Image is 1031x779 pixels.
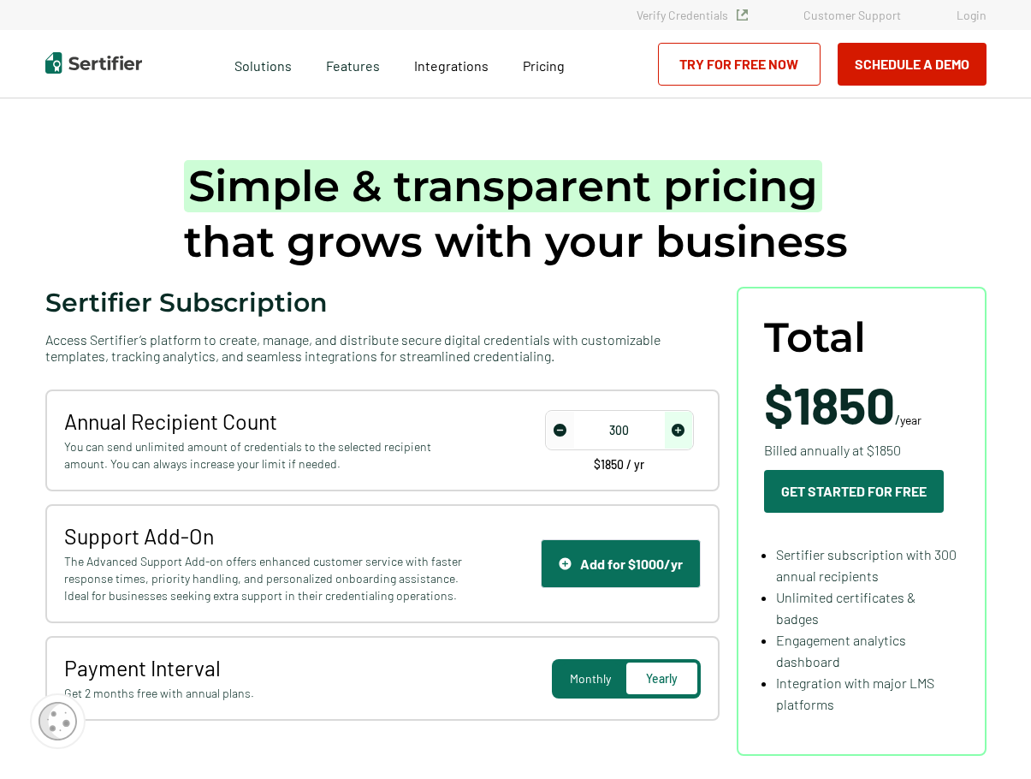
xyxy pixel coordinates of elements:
[764,470,944,513] button: Get Started For Free
[665,412,692,449] span: increase number
[184,160,822,212] span: Simple & transparent pricing
[64,655,467,681] span: Payment Interval
[39,702,77,740] img: Cookie Popup Icon
[559,557,572,570] img: Support Icon
[803,8,901,22] a: Customer Support
[64,438,467,473] span: You can send unlimited amount of credentials to the selected recipient amount. You can always inc...
[554,424,566,437] img: Decrease Icon
[637,8,748,22] a: Verify Credentials
[414,57,489,74] span: Integrations
[646,671,678,686] span: Yearly
[414,53,489,74] a: Integrations
[594,459,644,471] span: $1850 / yr
[764,439,901,461] span: Billed annually at $1850
[64,523,467,549] span: Support Add-On
[764,314,866,361] span: Total
[64,408,467,434] span: Annual Recipient Count
[541,539,701,588] button: Support IconAdd for $1000/yr
[45,52,142,74] img: Sertifier | Digital Credentialing Platform
[523,57,565,74] span: Pricing
[776,675,934,712] span: Integration with major LMS platforms
[776,632,906,669] span: Engagement analytics dashboard
[900,413,921,427] span: year
[776,546,957,584] span: Sertifier subscription with 300 annual recipients
[658,43,821,86] a: Try for Free Now
[672,424,684,437] img: Increase Icon
[45,287,328,318] span: Sertifier Subscription
[764,373,895,435] span: $1850
[776,589,915,627] span: Unlimited certificates & badges
[764,378,921,430] span: /
[64,553,467,604] span: The Advanced Support Add-on offers enhanced customer service with faster response times, priority...
[547,412,574,449] span: decrease number
[570,671,611,686] span: Monthly
[957,8,987,22] a: Login
[64,685,467,702] span: Get 2 months free with annual plans.
[737,9,748,21] img: Verified
[838,43,987,86] button: Schedule a Demo
[234,53,292,74] span: Solutions
[523,53,565,74] a: Pricing
[559,556,683,572] div: Add for $1000/yr
[326,53,380,74] span: Features
[45,331,720,364] span: Access Sertifier’s platform to create, manage, and distribute secure digital credentials with cus...
[945,697,1031,779] iframe: Chat Widget
[184,158,848,270] h1: that grows with your business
